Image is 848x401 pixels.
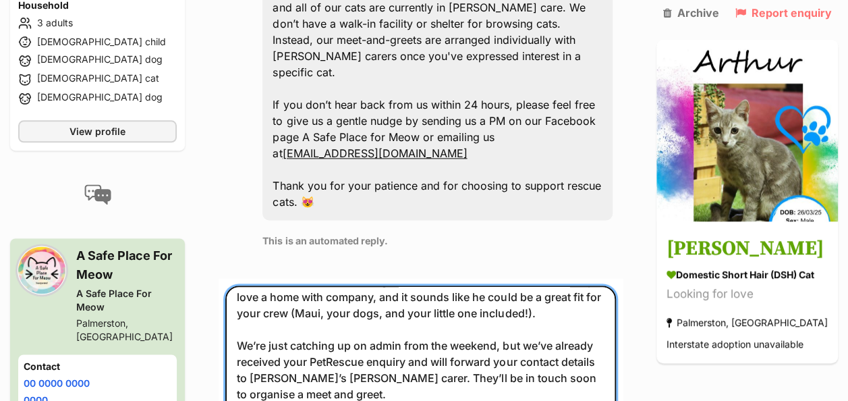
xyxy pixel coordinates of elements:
div: Looking for love [667,285,828,303]
div: Palmerston, [GEOGRAPHIC_DATA] [667,313,828,331]
a: Report enquiry [735,7,832,19]
h4: Contact [24,360,171,374]
img: Arthur [656,39,838,221]
li: [DEMOGRAPHIC_DATA] dog [18,53,177,70]
li: [DEMOGRAPHIC_DATA] dog [18,91,177,107]
li: 3 adults [18,16,177,32]
div: Palmerston, [GEOGRAPHIC_DATA] [76,317,177,344]
a: 00 0000 0000 [24,378,90,390]
h3: [PERSON_NAME] [667,234,828,264]
p: This is an automated reply. [262,234,613,248]
h3: A Safe Place For Meow [76,247,177,285]
li: [DEMOGRAPHIC_DATA] cat [18,72,177,88]
img: A Safe Place For Meow profile pic [18,247,65,294]
a: [EMAIL_ADDRESS][DOMAIN_NAME] [282,146,467,160]
span: Interstate adoption unavailable [667,338,803,350]
span: View profile [69,125,125,139]
img: conversation-icon-4a6f8262b818ee0b60e3300018af0b2d0b884aa5de6e9bcb8d3d4eeb1a70a7c4.svg [84,185,111,205]
li: [DEMOGRAPHIC_DATA] child [18,34,177,51]
a: View profile [18,121,177,143]
a: [PERSON_NAME] Domestic Short Hair (DSH) Cat Looking for love Palmerston, [GEOGRAPHIC_DATA] Inters... [656,223,838,363]
div: A Safe Place For Meow [76,288,177,315]
div: Domestic Short Hair (DSH) Cat [667,267,828,282]
a: Archive [662,7,718,19]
